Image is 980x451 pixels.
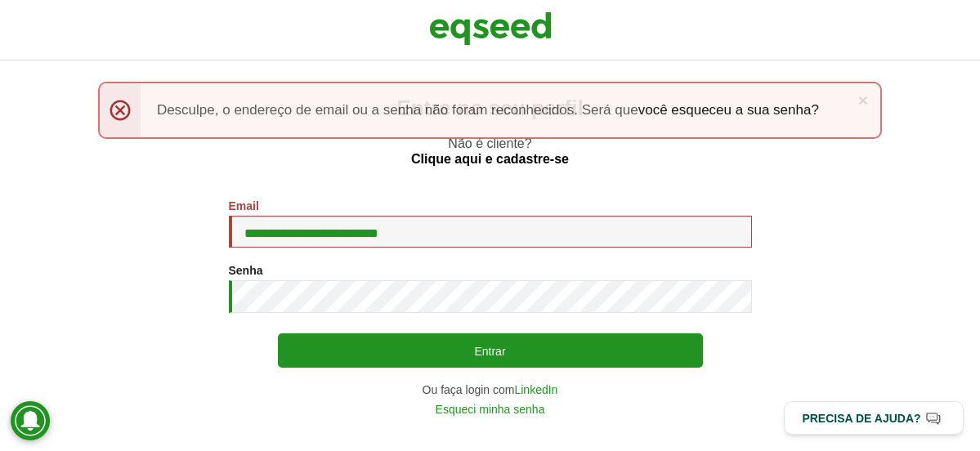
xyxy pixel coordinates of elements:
a: você esqueceu a sua senha? [638,103,819,117]
label: Email [229,200,259,212]
img: EqSeed Logo [429,8,552,49]
p: Não é cliente? [33,136,947,167]
a: Clique aqui e cadastre-se [411,153,569,166]
a: × [858,92,868,109]
button: Entrar [278,333,703,368]
label: Senha [229,265,263,276]
div: Ou faça login com [229,384,752,395]
a: Esqueci minha senha [436,404,545,415]
a: LinkedIn [514,384,557,395]
div: Desculpe, o endereço de email ou a senha não foram reconhecidos. Será que [98,82,882,139]
h2: Entre no seu perfil [33,96,947,120]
